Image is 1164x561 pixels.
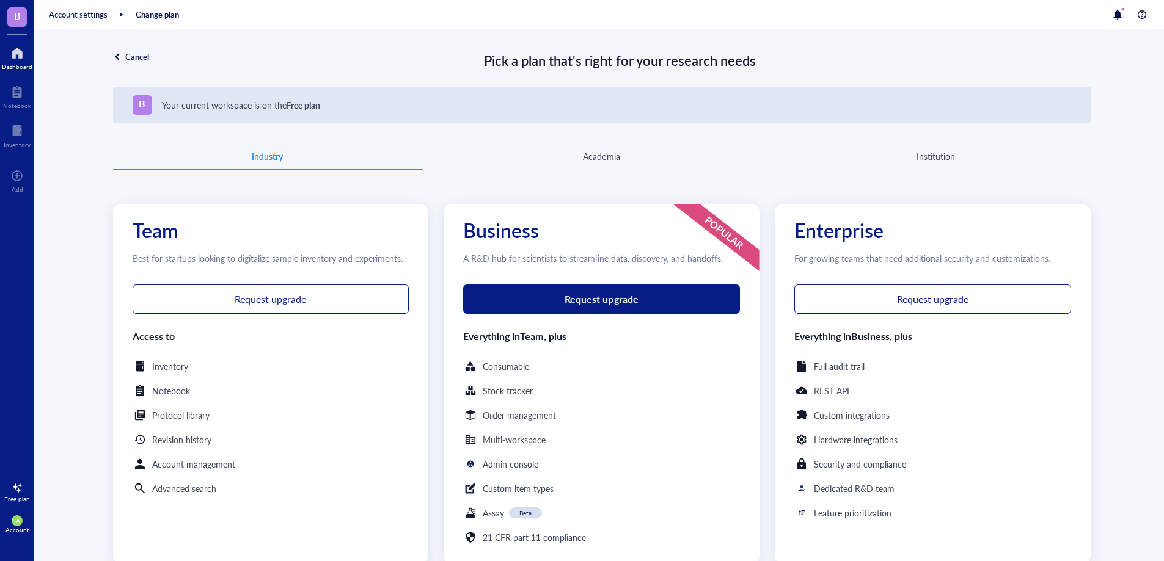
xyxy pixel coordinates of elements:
div: Dedicated R&D team [814,482,895,495]
div: Access to [133,328,409,344]
div: Team [133,223,409,237]
div: Account [5,526,29,534]
div: Protocol library [152,408,210,422]
div: Notebook [152,384,190,397]
img: Popular banner [673,204,760,271]
div: Inventory [4,141,31,148]
b: Team [520,329,543,343]
div: Stock tracker [483,384,533,397]
div: Admin console [483,457,538,471]
div: Change plan [136,9,179,20]
div: Business [463,223,740,237]
div: Pick a plan that's right for your research needs [150,49,1091,72]
div: Full audit trail [814,360,865,373]
div: Free plan [4,495,30,502]
div: Beta [519,509,532,516]
div: Your current workspace is on the [162,98,320,112]
a: Dashboard [2,43,32,70]
div: Add [12,186,23,193]
div: Custom integrations [814,408,890,422]
a: Notebook [3,82,31,109]
div: Custom item types [483,482,554,495]
div: A R&D hub for scientists to streamline data, discovery, and handoffs. [463,252,740,265]
span: B [139,96,145,111]
div: Multi-workspace [483,433,546,446]
div: Notebook [3,102,31,109]
div: For growing teams that need additional security and customizations. [794,252,1071,265]
div: Best for startups looking to digitalize sample inventory and experiments. [133,252,409,265]
button: Request upgrade [133,284,409,314]
div: Everything in , plus [794,328,1071,344]
div: Feature prioritization [814,506,891,519]
div: Dashboard [2,63,32,70]
div: Everything in , plus [463,328,740,344]
span: Request upgrade [235,294,306,305]
b: Free plan [287,99,320,111]
div: Institution [917,150,955,163]
div: Order management [483,408,556,422]
span: B [14,8,21,23]
div: Security and compliance [814,457,906,471]
div: Cancel [125,51,149,62]
div: Revision history [152,433,211,446]
a: Inventory [4,121,31,148]
div: Industry [252,150,283,163]
b: Business [851,329,890,343]
div: Consumable [483,360,529,373]
div: Enterprise [794,223,1071,237]
div: Academia [583,150,620,163]
div: REST API [814,384,849,397]
div: Assay [483,506,504,519]
div: Advanced search [152,482,216,495]
div: Inventory [152,360,188,373]
span: Request upgrade [897,294,968,305]
button: Request upgrade [794,284,1071,314]
div: Account management [152,457,235,471]
a: Cancel [113,51,150,62]
span: Request upgrade [565,294,638,305]
div: 21 CFR part 11 compliance [483,530,586,544]
button: Request upgrade [463,284,740,314]
div: Hardware integrations [814,433,898,446]
a: Account settings [49,9,108,20]
span: IA [14,517,20,524]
